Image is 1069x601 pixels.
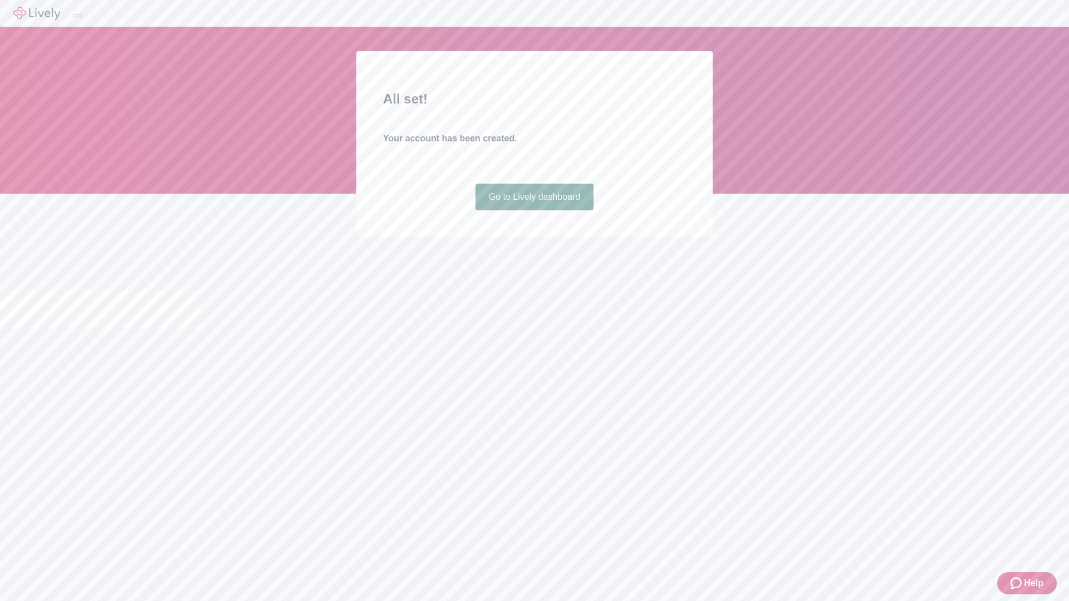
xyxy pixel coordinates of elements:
[997,572,1057,594] button: Zendesk support iconHelp
[475,184,594,210] a: Go to Lively dashboard
[1011,577,1024,590] svg: Zendesk support icon
[73,14,82,17] button: Log out
[383,132,686,145] h4: Your account has been created.
[13,7,60,20] img: Lively
[383,89,686,109] h2: All set!
[1024,577,1043,590] span: Help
